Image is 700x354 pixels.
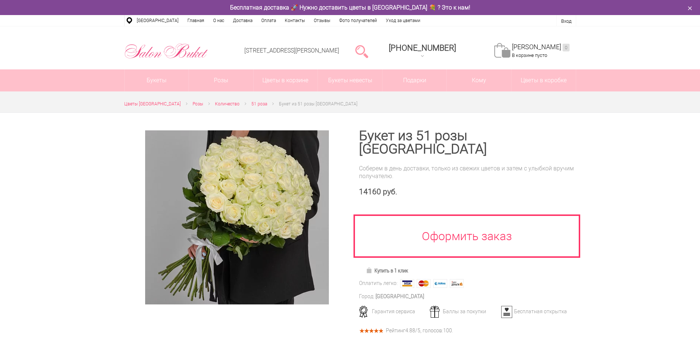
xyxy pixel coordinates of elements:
span: В корзине пусто [512,53,547,58]
span: 51 роза [251,101,267,106]
a: [STREET_ADDRESS][PERSON_NAME] [244,47,339,54]
a: [PHONE_NUMBER] [384,41,460,62]
a: Цветы в коробке [511,69,576,91]
a: Фото получателей [335,15,381,26]
a: Розы [193,100,203,108]
a: [GEOGRAPHIC_DATA] [132,15,183,26]
img: Webmoney [433,279,447,288]
span: Количество [215,101,240,106]
a: [PERSON_NAME] [512,43,570,51]
img: Цветы Нижний Новгород [124,41,208,61]
a: Оплата [257,15,280,26]
a: Количество [215,100,240,108]
a: Букеты невесты [318,69,382,91]
span: [PHONE_NUMBER] [389,43,456,53]
div: Бесплатная открытка [499,308,571,315]
a: 51 роза [251,100,267,108]
a: Отзывы [309,15,335,26]
a: Цветы [GEOGRAPHIC_DATA] [124,100,181,108]
div: Город: [359,293,374,300]
a: Розы [189,69,253,91]
a: Уход за цветами [381,15,425,26]
div: Гарантия сервиса [356,308,429,315]
a: Контакты [280,15,309,26]
a: О нас [209,15,229,26]
a: Вход [561,18,571,24]
a: Главная [183,15,209,26]
a: Доставка [229,15,257,26]
div: [GEOGRAPHIC_DATA] [376,293,424,300]
span: 100 [443,328,452,333]
a: Оформить заказ [353,214,581,258]
span: 4.88 [405,328,415,333]
span: Цветы [GEOGRAPHIC_DATA] [124,101,181,106]
img: Купить в 1 клик [366,267,374,273]
a: Увеличить [133,130,341,304]
a: Букеты [125,69,189,91]
img: Visa [400,279,414,288]
div: Рейтинг /5, голосов: . [386,329,453,333]
ins: 0 [563,44,570,51]
div: Оплатить легко: [359,279,398,287]
img: MasterCard [417,279,431,288]
img: Букет из 51 розы Эквадор [145,130,329,304]
span: Розы [193,101,203,106]
a: Купить в 1 клик [363,265,412,276]
div: Соберем в день доставки, только из свежих цветов и затем с улыбкой вручим получателю. [359,165,576,180]
div: Баллы за покупки [427,308,500,315]
div: Бесплатная доставка 🚀 Нужно доставить цветы в [GEOGRAPHIC_DATA] 💐 ? Это к нам! [119,4,582,11]
span: Кому [447,69,511,91]
a: Цветы в корзине [254,69,318,91]
span: Букет из 51 розы [GEOGRAPHIC_DATA] [279,101,358,106]
h1: Букет из 51 розы [GEOGRAPHIC_DATA] [359,129,576,156]
img: Яндекс Деньги [450,279,464,288]
div: 14160 руб. [359,187,576,196]
a: Подарки [383,69,447,91]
